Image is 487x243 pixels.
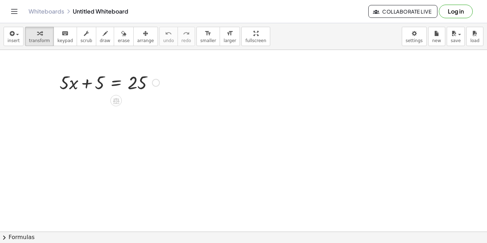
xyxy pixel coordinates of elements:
[114,27,133,46] button: erase
[241,27,270,46] button: fullscreen
[220,27,240,46] button: format_sizelarger
[451,38,461,43] span: save
[226,29,233,38] i: format_size
[428,27,445,46] button: new
[200,38,216,43] span: smaller
[196,27,220,46] button: format_sizesmaller
[466,27,483,46] button: load
[165,29,172,38] i: undo
[62,29,68,38] i: keyboard
[53,27,77,46] button: keyboardkeypad
[4,27,24,46] button: insert
[9,6,20,17] button: Toggle navigation
[7,38,20,43] span: insert
[183,29,190,38] i: redo
[178,27,195,46] button: redoredo
[447,27,465,46] button: save
[439,5,473,18] button: Log in
[100,38,111,43] span: draw
[470,38,480,43] span: load
[25,27,54,46] button: transform
[137,38,154,43] span: arrange
[224,38,236,43] span: larger
[81,38,92,43] span: scrub
[406,38,423,43] span: settings
[432,38,441,43] span: new
[111,95,122,106] div: Apply the same math to both sides of the equation
[245,38,266,43] span: fullscreen
[29,8,64,15] a: Whiteboards
[159,27,178,46] button: undoundo
[374,8,431,15] span: Collaborate Live
[133,27,158,46] button: arrange
[181,38,191,43] span: redo
[118,38,129,43] span: erase
[77,27,96,46] button: scrub
[163,38,174,43] span: undo
[205,29,211,38] i: format_size
[29,38,50,43] span: transform
[96,27,114,46] button: draw
[368,5,437,18] button: Collaborate Live
[57,38,73,43] span: keypad
[402,27,427,46] button: settings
